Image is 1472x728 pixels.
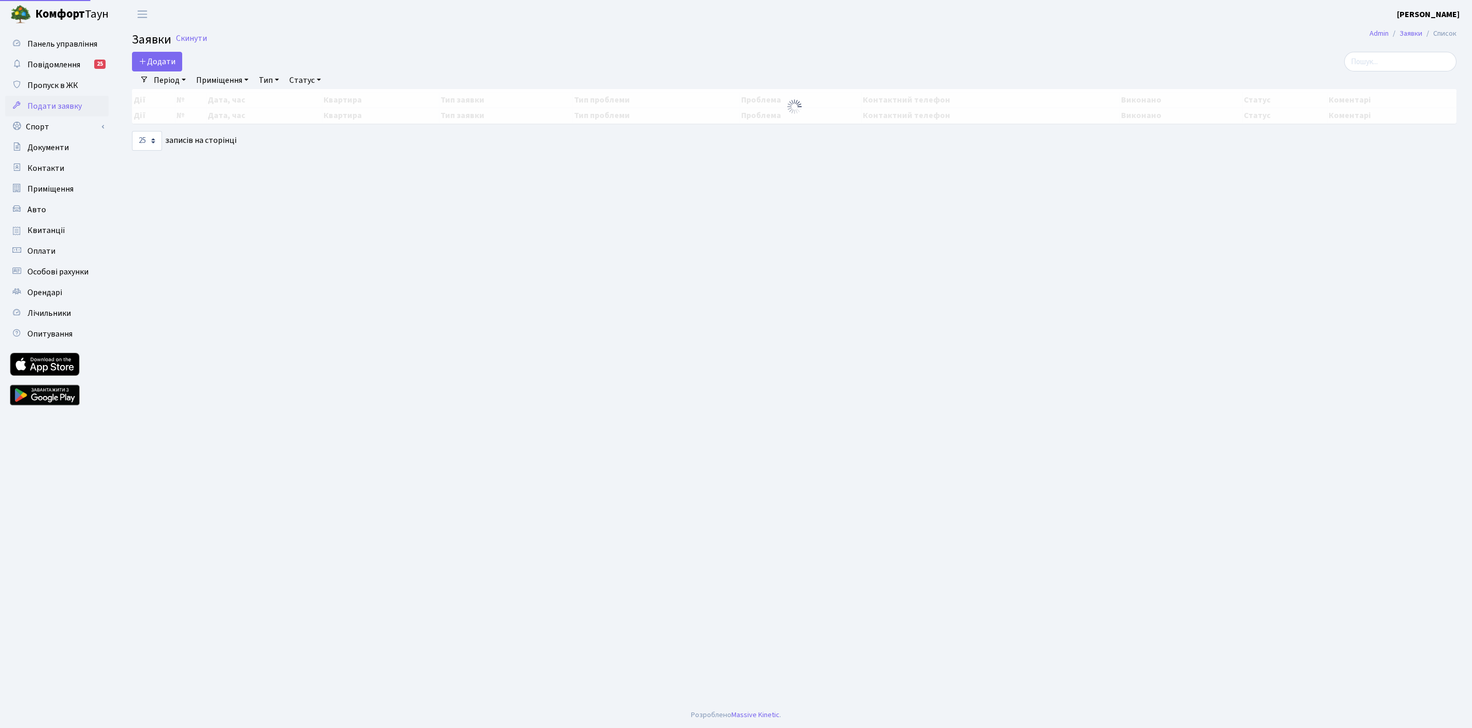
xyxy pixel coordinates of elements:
[5,54,109,75] a: Повідомлення25
[150,71,190,89] a: Період
[285,71,325,89] a: Статус
[1370,28,1389,39] a: Admin
[5,199,109,220] a: Авто
[132,31,171,49] span: Заявки
[27,163,64,174] span: Контакти
[132,52,182,71] a: Додати
[5,117,109,137] a: Спорт
[1354,23,1472,45] nav: breadcrumb
[5,137,109,158] a: Документи
[1344,52,1456,71] input: Пошук...
[27,142,69,153] span: Документи
[10,4,31,25] img: logo.png
[132,131,237,151] label: записів на сторінці
[255,71,283,89] a: Тип
[27,266,89,278] span: Особові рахунки
[27,38,97,50] span: Панель управління
[1397,9,1460,20] b: [PERSON_NAME]
[5,75,109,96] a: Пропуск в ЖК
[5,96,109,117] a: Подати заявку
[35,6,109,23] span: Таун
[176,34,207,43] a: Скинути
[1400,28,1422,39] a: Заявки
[27,308,71,319] span: Лічильники
[27,183,73,195] span: Приміщення
[139,56,175,67] span: Додати
[192,71,253,89] a: Приміщення
[5,324,109,344] a: Опитування
[27,245,55,257] span: Оплати
[5,303,109,324] a: Лічильники
[731,709,779,720] a: Massive Kinetic
[27,100,82,112] span: Подати заявку
[129,6,155,23] button: Переключити навігацію
[5,241,109,261] a: Оплати
[691,709,781,721] div: Розроблено .
[5,220,109,241] a: Квитанції
[5,179,109,199] a: Приміщення
[27,59,80,70] span: Повідомлення
[94,60,106,69] div: 25
[27,204,46,215] span: Авто
[35,6,85,22] b: Комфорт
[27,80,78,91] span: Пропуск в ЖК
[5,261,109,282] a: Особові рахунки
[1422,28,1456,39] li: Список
[27,328,72,340] span: Опитування
[5,34,109,54] a: Панель управління
[27,287,62,298] span: Орендарі
[5,282,109,303] a: Орендарі
[27,225,65,236] span: Квитанції
[786,98,803,115] img: Обробка...
[1397,8,1460,21] a: [PERSON_NAME]
[5,158,109,179] a: Контакти
[132,131,162,151] select: записів на сторінці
